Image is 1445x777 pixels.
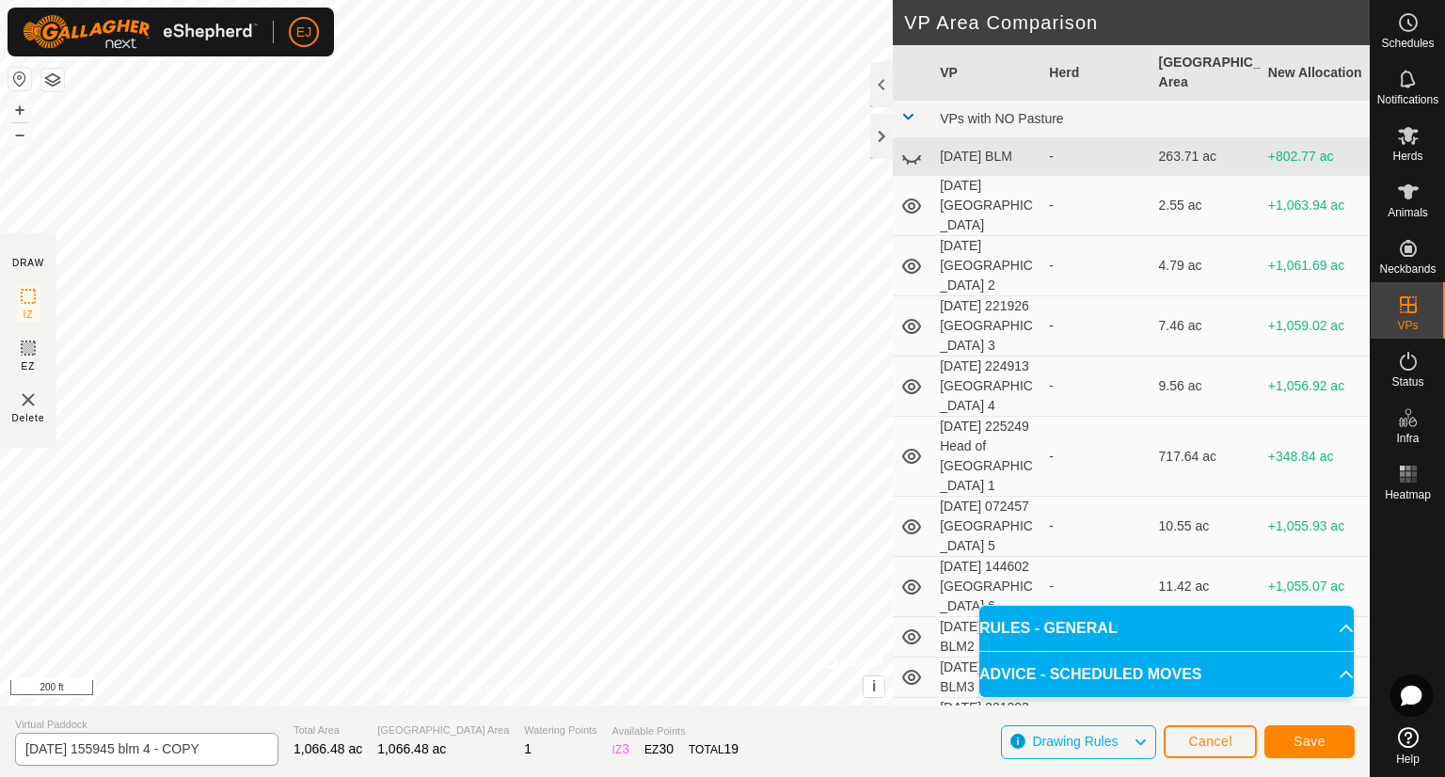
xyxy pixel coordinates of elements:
button: i [864,676,884,697]
span: 3 [622,741,629,756]
td: [DATE] 221203 State Pass [932,698,1041,738]
button: + [8,99,31,121]
span: 1 [524,741,532,756]
td: 4.79 ac [1151,236,1261,296]
td: 7.46 ac [1151,296,1261,357]
td: [DATE] 221926 [GEOGRAPHIC_DATA] 3 [932,296,1041,357]
button: Map Layers [41,69,64,91]
th: VP [932,45,1041,101]
span: [GEOGRAPHIC_DATA] Area [377,722,509,738]
td: 9.56 ac [1151,357,1261,417]
td: [DATE] 225249 Head of [GEOGRAPHIC_DATA] 1 [932,417,1041,497]
button: Cancel [1164,725,1257,758]
span: Animals [1388,207,1428,218]
span: Schedules [1381,38,1434,49]
span: Heatmap [1385,489,1431,500]
span: Delete [12,411,45,425]
div: - [1049,516,1143,536]
td: [DATE] 224913 [GEOGRAPHIC_DATA] 4 [932,357,1041,417]
span: ADVICE - SCHEDULED MOVES [979,663,1201,686]
div: - [1049,147,1143,166]
td: 263.71 ac [1151,138,1261,176]
span: Herds [1392,151,1422,162]
span: RULES - GENERAL [979,617,1118,640]
th: New Allocation [1261,45,1370,101]
td: +1,059.02 ac [1261,296,1370,357]
td: 10.55 ac [1151,497,1261,557]
th: [GEOGRAPHIC_DATA] Area [1151,45,1261,101]
button: – [8,123,31,146]
td: 2.55 ac [1151,176,1261,236]
td: +1,061.69 ac [1261,236,1370,296]
th: Herd [1041,45,1151,101]
span: Notifications [1377,94,1438,105]
span: Cancel [1188,734,1232,749]
span: Available Points [612,723,739,739]
td: [DATE] [GEOGRAPHIC_DATA] [932,176,1041,236]
img: VP [17,388,40,411]
div: DRAW [12,256,44,270]
td: +1,055.07 ac [1261,557,1370,617]
td: 11.42 ac [1151,557,1261,617]
div: TOTAL [689,739,738,759]
span: i [872,678,876,694]
div: IZ [612,739,629,759]
div: - [1049,447,1143,467]
span: 1,066.48 ac [294,741,362,756]
button: Save [1264,725,1355,758]
div: - [1049,316,1143,336]
span: Neckbands [1379,263,1436,275]
td: +802.77 ac [1261,138,1370,176]
div: EZ [644,739,674,759]
span: EJ [296,23,311,42]
a: Contact Us [465,681,520,698]
td: +1,063.94 ac [1261,176,1370,236]
span: 19 [724,741,739,756]
td: 717.64 ac [1151,417,1261,497]
div: - [1049,577,1143,596]
span: VPs with NO Pasture [940,111,1064,126]
span: 1,066.48 ac [377,741,446,756]
div: - [1049,256,1143,276]
button: Reset Map [8,68,31,90]
span: IZ [24,308,34,322]
td: [DATE] 052147 BLM3 [932,658,1041,698]
td: +1,056.92 ac [1261,357,1370,417]
span: Virtual Paddock [15,717,278,733]
td: [DATE] 145042 BLM2 [932,617,1041,658]
span: Status [1391,376,1423,388]
div: - [1049,196,1143,215]
td: [DATE] 072457 [GEOGRAPHIC_DATA] 5 [932,497,1041,557]
td: +1,055.93 ac [1261,497,1370,557]
span: Infra [1396,433,1419,444]
span: Total Area [294,722,362,738]
td: [DATE] 144602 [GEOGRAPHIC_DATA] 6 [932,557,1041,617]
h2: VP Area Comparison [904,11,1370,34]
img: Gallagher Logo [23,15,258,49]
span: Save [1294,734,1326,749]
td: [DATE] [GEOGRAPHIC_DATA] 2 [932,236,1041,296]
span: VPs [1397,320,1418,331]
span: Help [1396,753,1420,765]
span: Watering Points [524,722,596,738]
span: EZ [22,359,36,373]
p-accordion-header: RULES - GENERAL [979,606,1354,651]
div: - [1049,376,1143,396]
td: [DATE] BLM [932,138,1041,176]
span: 30 [659,741,674,756]
td: +348.84 ac [1261,417,1370,497]
span: Drawing Rules [1032,734,1118,749]
a: Privacy Policy [373,681,443,698]
a: Help [1371,720,1445,772]
p-accordion-header: ADVICE - SCHEDULED MOVES [979,652,1354,697]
